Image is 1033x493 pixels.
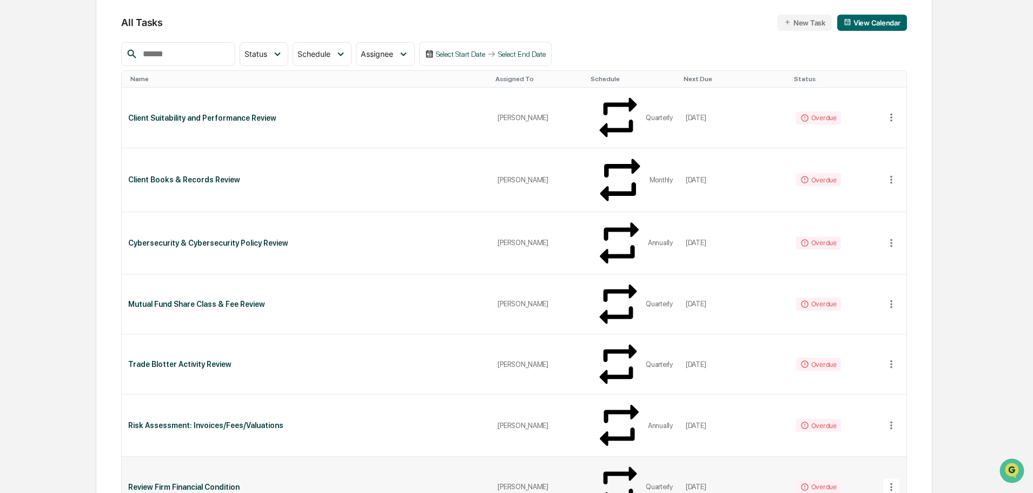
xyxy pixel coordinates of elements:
[796,173,841,186] div: Overdue
[487,50,496,58] img: arrow right
[128,483,485,491] div: Review Firm Financial Condition
[998,457,1028,487] iframe: Open customer support
[128,300,485,308] div: Mutual Fund Share Class & Fee Review
[777,15,832,31] button: New Task
[679,88,790,148] td: [DATE]
[650,176,673,184] div: Monthly
[498,50,546,58] div: Select End Date
[184,86,197,99] button: Start new chat
[679,334,790,395] td: [DATE]
[684,75,785,83] div: Toggle SortBy
[679,395,790,457] td: [DATE]
[89,136,134,147] span: Attestations
[498,483,580,491] div: [PERSON_NAME]
[648,422,673,430] div: Annually
[844,18,851,26] img: calendar
[646,483,673,491] div: Quarterly
[498,239,580,247] div: [PERSON_NAME]
[796,298,841,311] div: Overdue
[425,50,434,58] img: calendar
[837,15,907,31] button: View Calendar
[436,50,485,58] div: Select Start Date
[130,75,487,83] div: Toggle SortBy
[498,360,580,369] div: [PERSON_NAME]
[885,75,906,83] div: Toggle SortBy
[498,422,580,430] div: [PERSON_NAME]
[128,421,485,430] div: Risk Assessment: Invoices/Fees/Valuations
[11,137,19,146] div: 🖐️
[22,136,70,147] span: Preclearance
[78,137,87,146] div: 🗄️
[22,157,68,168] span: Data Lookup
[128,360,485,369] div: Trade Blotter Activity Review
[6,132,74,152] a: 🖐️Preclearance
[679,274,790,334] td: [DATE]
[648,239,673,247] div: Annually
[6,153,72,172] a: 🔎Data Lookup
[794,75,880,83] div: Toggle SortBy
[128,175,485,184] div: Client Books & Records Review
[646,360,673,369] div: Quarterly
[11,158,19,167] div: 🔎
[297,49,330,58] span: Schedule
[796,236,841,249] div: Overdue
[11,83,30,102] img: 1746055101610-c473b297-6a78-478c-a979-82029cc54cd1
[646,300,673,308] div: Quarterly
[646,114,673,122] div: Quarterly
[361,49,393,58] span: Assignee
[498,300,580,308] div: [PERSON_NAME]
[37,83,177,94] div: Start new chat
[244,49,267,58] span: Status
[498,114,580,122] div: [PERSON_NAME]
[108,183,131,192] span: Pylon
[128,114,485,122] div: Client Suitability and Performance Review
[679,148,790,212] td: [DATE]
[498,176,580,184] div: [PERSON_NAME]
[121,17,162,28] span: All Tasks
[796,111,841,124] div: Overdue
[591,75,675,83] div: Toggle SortBy
[796,358,841,371] div: Overdue
[796,419,841,432] div: Overdue
[28,49,178,61] input: Clear
[679,212,790,274] td: [DATE]
[495,75,582,83] div: Toggle SortBy
[11,23,197,40] p: How can we help?
[37,94,137,102] div: We're available if you need us!
[74,132,138,152] a: 🗄️Attestations
[128,239,485,247] div: Cybersecurity & Cybersecurity Policy Review
[76,183,131,192] a: Powered byPylon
